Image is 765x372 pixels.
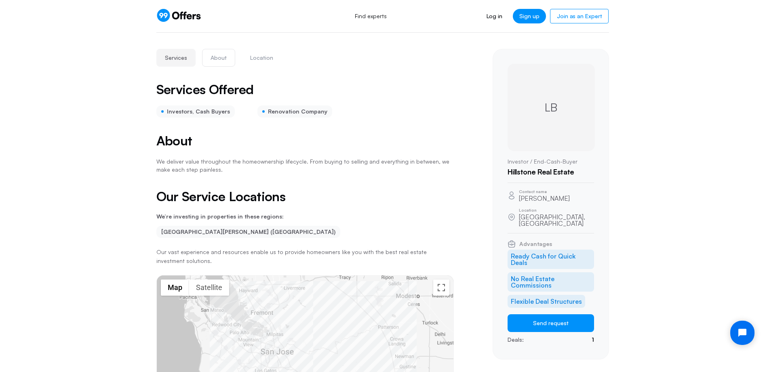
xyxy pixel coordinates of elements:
[545,99,557,115] span: LB
[508,335,524,344] p: Deals:
[513,9,546,23] a: Sign up
[202,49,235,67] button: About
[156,105,235,118] div: Investors, Cash Buyers
[508,295,585,308] li: Flexible Deal Structures
[156,134,454,148] h2: About
[519,195,570,202] p: [PERSON_NAME]
[723,314,761,352] iframe: Tidio Chat
[592,335,594,344] p: 1
[508,250,594,269] li: Ready Cash for Quick Deals
[519,241,552,247] span: Advantages
[508,314,594,332] button: Send request
[156,214,454,219] p: We’re investing in properties in these regions:
[156,226,340,238] li: [GEOGRAPHIC_DATA][PERSON_NAME] ([GEOGRAPHIC_DATA])
[508,272,594,292] li: No Real Estate Commissions
[189,280,229,296] button: Show satellite imagery
[433,280,449,296] button: Toggle fullscreen view
[156,158,454,173] p: We deliver value throughout the homeownership lifecycle. From buying to selling and everything in...
[242,49,282,67] button: Location
[156,83,254,96] h2: Services Offered
[519,189,570,193] p: Contact name
[346,7,396,25] a: Find experts
[156,248,454,266] p: Our vast experience and resources enable us to provide homeowners like you with the best real est...
[519,208,594,212] p: Location
[156,49,196,67] button: Services
[257,105,332,118] div: Renovation Company
[508,158,594,166] p: Investor / End-Cash-Buyer
[156,189,454,204] h2: Our Service Locations
[519,214,594,227] p: [GEOGRAPHIC_DATA], [GEOGRAPHIC_DATA]
[161,280,189,296] button: Show street map
[550,9,609,23] a: Join as an Expert
[480,9,509,23] a: Log in
[508,168,594,177] h1: Hillstone Real Estate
